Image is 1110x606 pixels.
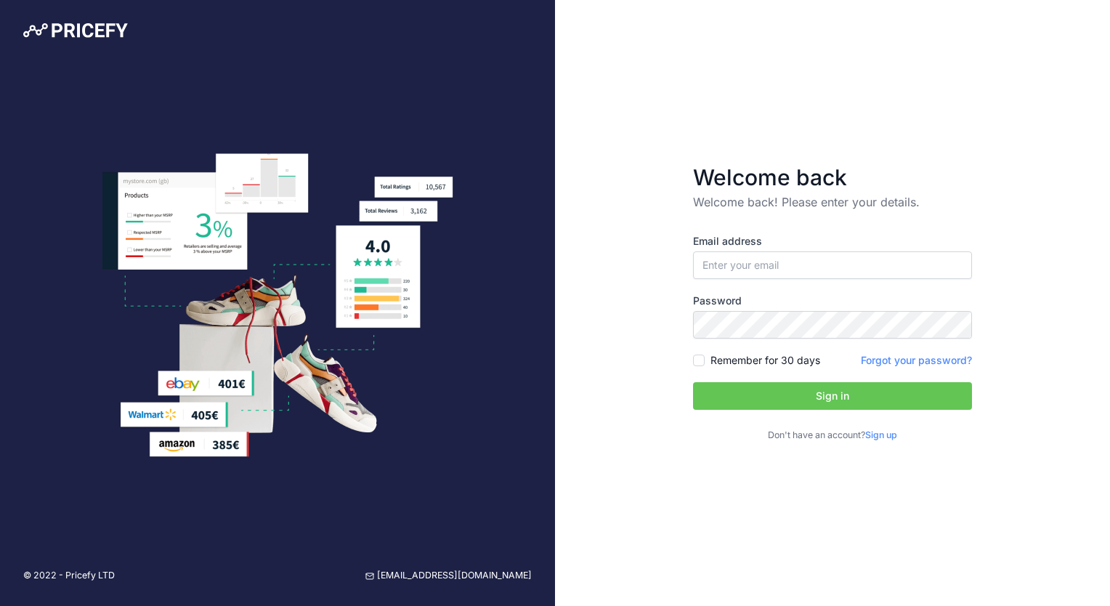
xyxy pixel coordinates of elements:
[693,382,972,410] button: Sign in
[693,193,972,211] p: Welcome back! Please enter your details.
[365,569,532,583] a: [EMAIL_ADDRESS][DOMAIN_NAME]
[23,569,115,583] p: © 2022 - Pricefy LTD
[693,429,972,443] p: Don't have an account?
[861,354,972,366] a: Forgot your password?
[693,251,972,279] input: Enter your email
[865,429,897,440] a: Sign up
[23,23,128,38] img: Pricefy
[693,294,972,308] label: Password
[693,164,972,190] h3: Welcome back
[710,353,820,368] label: Remember for 30 days
[693,234,972,249] label: Email address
